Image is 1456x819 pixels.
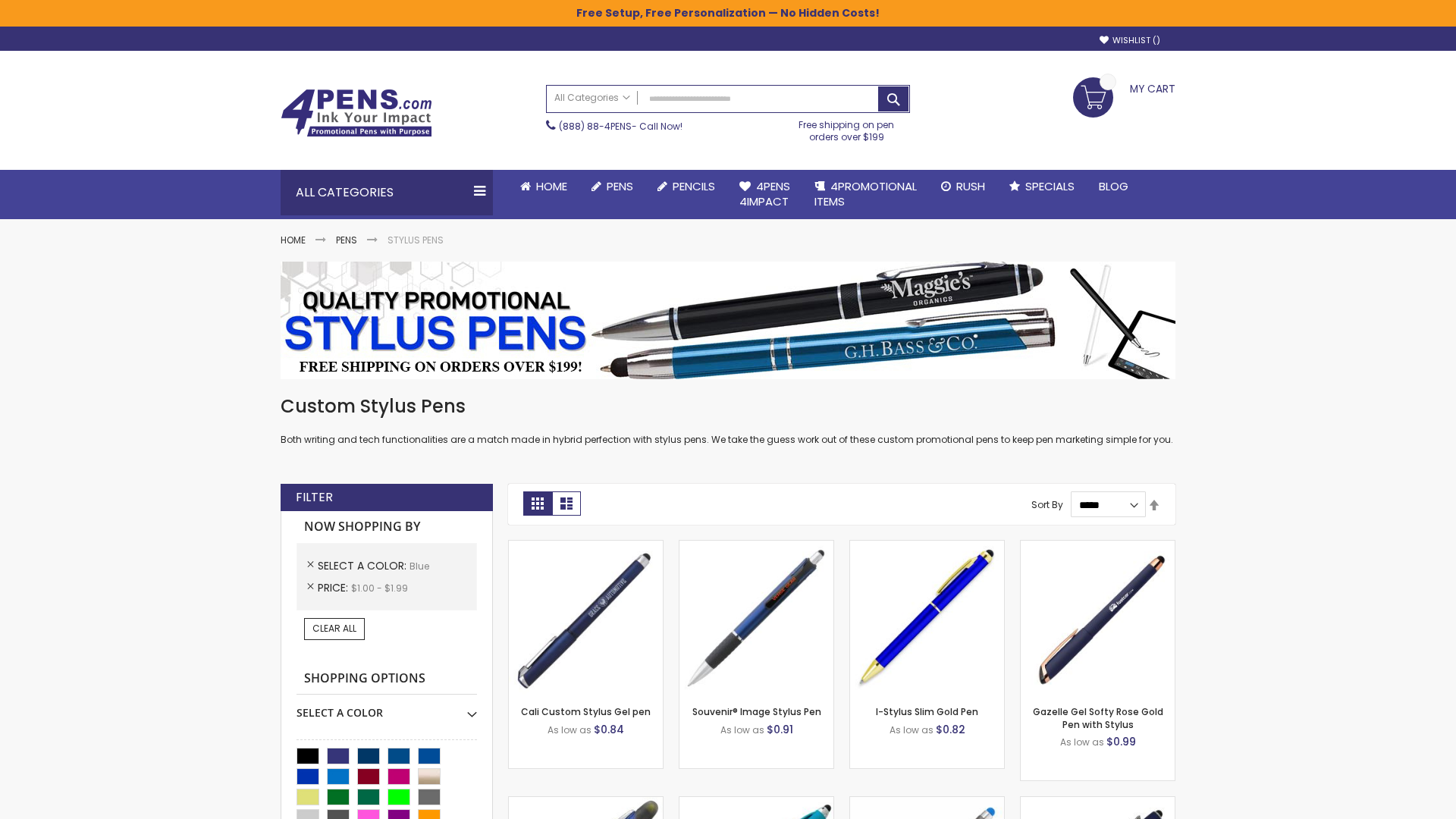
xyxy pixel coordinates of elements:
[351,582,408,595] span: $1.00 - $1.99
[523,491,552,516] strong: Grid
[876,705,978,718] a: I-Stylus Slim Gold Pen
[645,170,727,203] a: Pencils
[1106,734,1136,749] span: $0.99
[281,262,1175,379] img: Stylus Pens
[559,120,632,133] a: (888) 88-4PENS
[1031,498,1063,511] label: Sort By
[679,541,833,695] img: Souvenir® Image Stylus Pen-Blue
[673,178,715,194] span: Pencils
[521,705,651,718] a: Cali Custom Stylus Gel pen
[281,394,1175,447] div: Both writing and tech functionalities are a match made in hybrid perfection with stylus pens. We ...
[594,722,624,737] span: $0.84
[720,723,764,736] span: As low as
[579,170,645,203] a: Pens
[508,170,579,203] a: Home
[281,170,493,215] div: All Categories
[814,178,917,209] span: 4PROMOTIONAL ITEMS
[1021,540,1175,553] a: Gazelle Gel Softy Rose Gold Pen with Stylus-Blue
[536,178,567,194] span: Home
[509,796,663,809] a: Souvenir® Jalan Highlighter Stylus Pen Combo-Blue
[739,178,790,209] span: 4Pens 4impact
[281,394,1175,419] h1: Custom Stylus Pens
[1060,736,1104,748] span: As low as
[304,618,365,639] a: Clear All
[1021,796,1175,809] a: Custom Soft Touch® Metal Pens with Stylus-Blue
[783,113,911,143] div: Free shipping on pen orders over $199
[679,540,833,553] a: Souvenir® Image Stylus Pen-Blue
[727,170,802,219] a: 4Pens4impact
[1099,178,1128,194] span: Blog
[1087,170,1141,203] a: Blog
[296,489,333,506] strong: Filter
[548,723,591,736] span: As low as
[318,558,409,573] span: Select A Color
[956,178,985,194] span: Rush
[802,170,929,219] a: 4PROMOTIONALITEMS
[997,170,1087,203] a: Specials
[929,170,997,203] a: Rush
[559,120,682,133] span: - Call Now!
[388,234,444,246] strong: Stylus Pens
[318,580,351,595] span: Price
[281,89,432,137] img: 4Pens Custom Pens and Promotional Products
[297,695,477,720] div: Select A Color
[336,234,357,246] a: Pens
[297,511,477,543] strong: Now Shopping by
[509,540,663,553] a: Cali Custom Stylus Gel pen-Blue
[692,705,821,718] a: Souvenir® Image Stylus Pen
[679,796,833,809] a: Neon Stylus Highlighter-Pen Combo-Blue
[890,723,934,736] span: As low as
[409,560,429,573] span: Blue
[509,541,663,695] img: Cali Custom Stylus Gel pen-Blue
[1021,541,1175,695] img: Gazelle Gel Softy Rose Gold Pen with Stylus-Blue
[312,622,356,635] span: Clear All
[1100,35,1160,46] a: Wishlist
[767,722,793,737] span: $0.91
[554,92,630,104] span: All Categories
[281,234,306,246] a: Home
[547,86,638,111] a: All Categories
[1033,705,1163,730] a: Gazelle Gel Softy Rose Gold Pen with Stylus
[1025,178,1075,194] span: Specials
[297,663,477,695] strong: Shopping Options
[850,540,1004,553] a: I-Stylus Slim Gold-Blue
[607,178,633,194] span: Pens
[936,722,965,737] span: $0.82
[850,796,1004,809] a: Islander Softy Gel with Stylus - ColorJet Imprint-Blue
[850,541,1004,695] img: I-Stylus Slim Gold-Blue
